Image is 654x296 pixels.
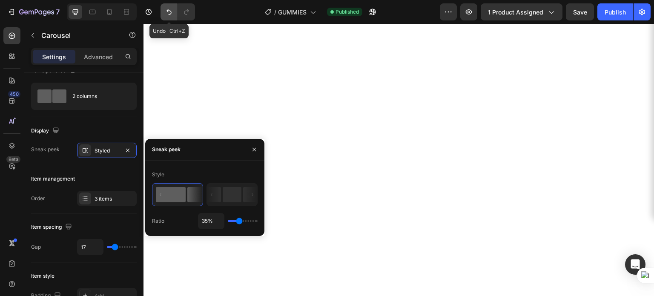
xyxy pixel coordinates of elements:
[597,3,633,20] button: Publish
[56,7,60,17] p: 7
[6,156,20,163] div: Beta
[605,8,626,17] div: Publish
[161,3,195,20] div: Undo/Redo
[278,8,307,17] span: GUMMIES
[625,254,645,275] div: Open Intercom Messenger
[8,91,20,98] div: 450
[31,195,45,202] div: Order
[481,3,562,20] button: 1 product assigned
[198,213,224,229] input: Auto
[152,171,164,178] div: Style
[152,146,181,153] div: Sneak peek
[31,243,41,251] div: Gap
[31,146,60,153] div: Sneak peek
[31,125,61,137] div: Display
[152,217,164,225] div: Ratio
[488,8,543,17] span: 1 product assigned
[31,221,74,233] div: Item spacing
[72,86,124,106] div: 2 columns
[573,9,587,16] span: Save
[84,52,113,61] p: Advanced
[336,8,359,16] span: Published
[274,8,276,17] span: /
[77,239,103,255] input: Auto
[31,272,54,280] div: Item style
[41,30,114,40] p: Carousel
[42,52,66,61] p: Settings
[95,195,135,203] div: 3 items
[143,24,654,296] iframe: Design area
[95,147,119,155] div: Styled
[566,3,594,20] button: Save
[31,175,75,183] div: Item management
[3,3,63,20] button: 7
